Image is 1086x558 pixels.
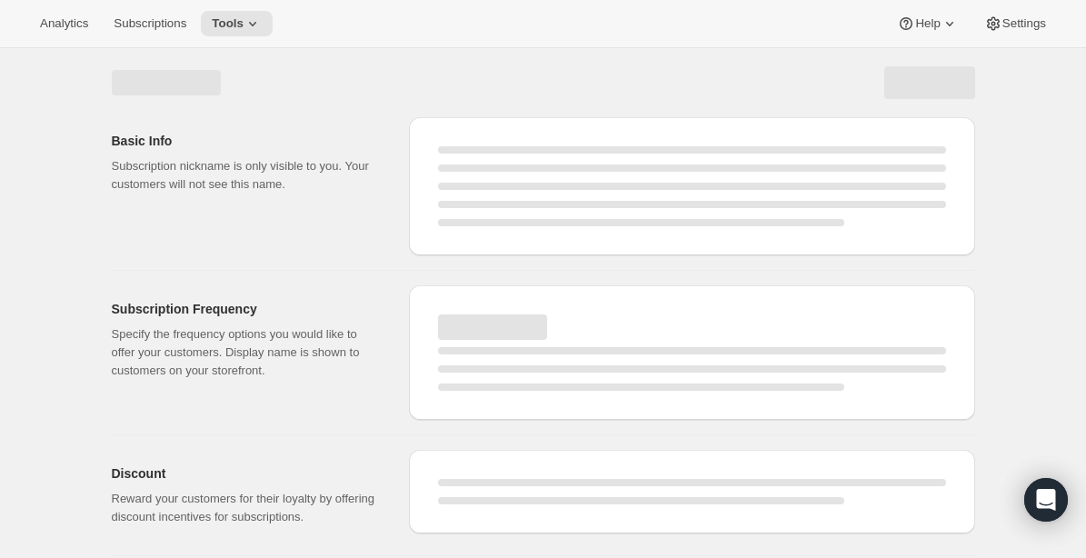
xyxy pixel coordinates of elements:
[201,11,273,36] button: Tools
[40,16,88,31] span: Analytics
[915,16,940,31] span: Help
[1024,478,1068,522] div: Open Intercom Messenger
[973,11,1057,36] button: Settings
[29,11,99,36] button: Analytics
[886,11,969,36] button: Help
[114,16,186,31] span: Subscriptions
[112,325,380,380] p: Specify the frequency options you would like to offer your customers. Display name is shown to cu...
[112,464,380,483] h2: Discount
[1002,16,1046,31] span: Settings
[112,300,380,318] h2: Subscription Frequency
[103,11,197,36] button: Subscriptions
[112,157,380,194] p: Subscription nickname is only visible to you. Your customers will not see this name.
[112,490,380,526] p: Reward your customers for their loyalty by offering discount incentives for subscriptions.
[212,16,244,31] span: Tools
[112,132,380,150] h2: Basic Info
